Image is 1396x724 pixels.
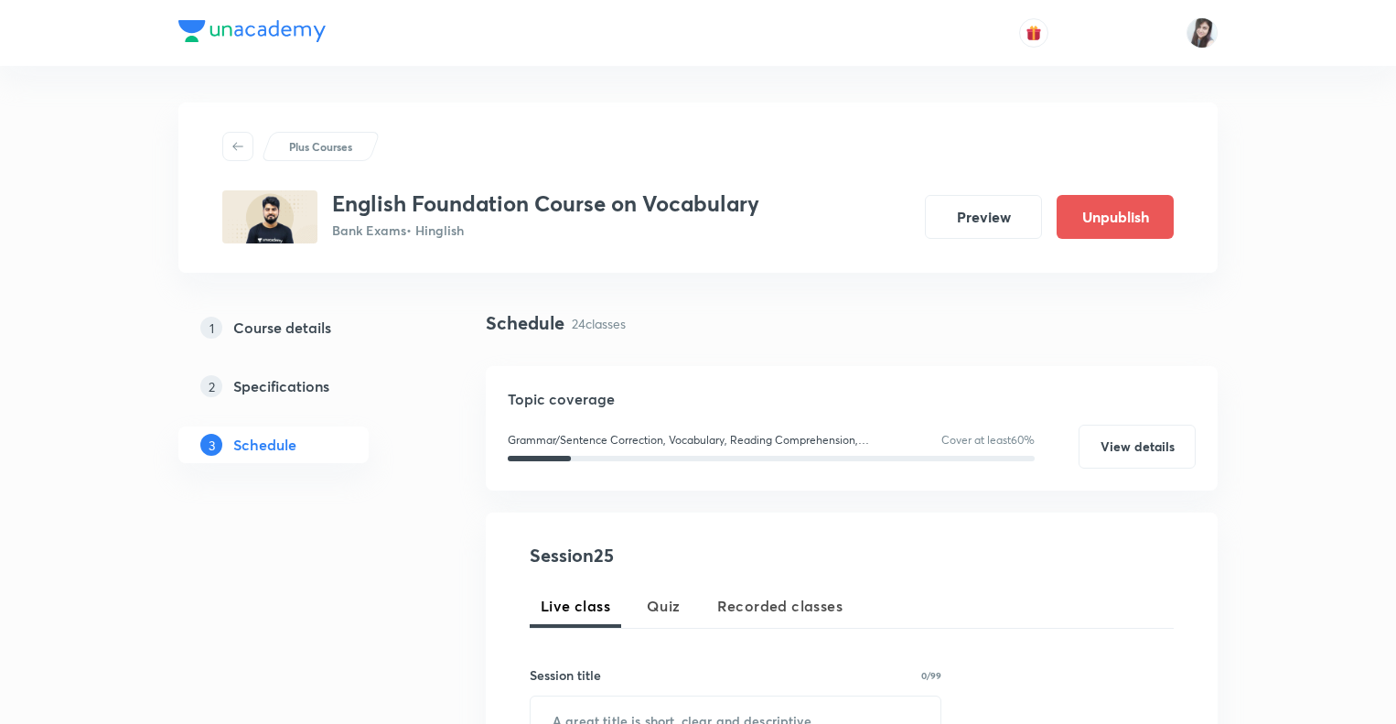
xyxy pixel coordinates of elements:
[647,595,681,617] span: Quiz
[925,195,1042,239] button: Preview
[332,190,759,217] h3: English Foundation Course on Vocabulary
[530,542,864,569] h4: Session 25
[200,375,222,397] p: 2
[178,20,326,42] img: Company Logo
[508,388,1196,410] h5: Topic coverage
[530,665,601,685] h6: Session title
[508,432,890,448] p: Grammar/Sentence Correction, Vocabulary, Reading Comprehension, Connectors
[233,434,296,456] h5: Schedule
[289,138,352,155] p: Plus Courses
[233,317,331,339] h5: Course details
[1079,425,1196,469] button: View details
[921,671,941,680] p: 0/99
[717,595,843,617] span: Recorded classes
[541,595,610,617] span: Live class
[233,375,329,397] h5: Specifications
[1187,17,1218,49] img: Manjeet Kaur
[200,434,222,456] p: 3
[332,221,759,240] p: Bank Exams • Hinglish
[200,317,222,339] p: 1
[941,432,1035,448] p: Cover at least 60 %
[222,190,317,243] img: 83868E84-8C96-45C6-95A9-A2BB775D68AB_plus.png
[572,314,626,333] p: 24 classes
[1026,25,1042,41] img: avatar
[178,309,427,346] a: 1Course details
[178,368,427,405] a: 2Specifications
[1019,18,1048,48] button: avatar
[178,20,326,47] a: Company Logo
[486,309,564,337] h4: Schedule
[1057,195,1174,239] button: Unpublish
